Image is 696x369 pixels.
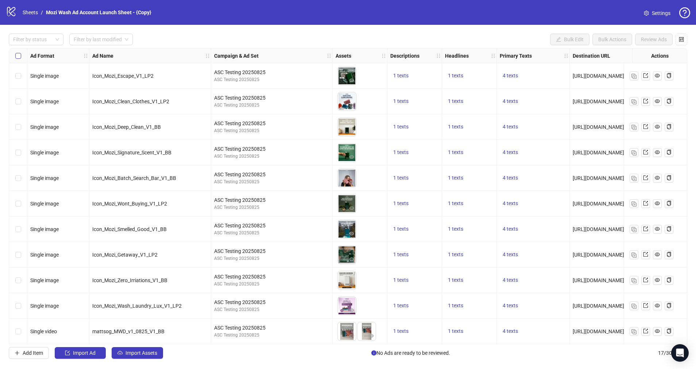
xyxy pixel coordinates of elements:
span: eye [349,282,354,287]
div: Select all rows [9,49,27,63]
span: 4 texts [503,98,518,104]
div: Select row 5 [9,165,27,191]
strong: Descriptions [390,52,419,60]
div: Resize Campaign & Ad Set column [330,49,332,63]
span: holder [83,53,88,58]
img: Duplicate [631,329,637,334]
div: ASC Testing 20250825 [214,153,329,160]
div: Resize Headlines column [495,49,496,63]
span: holder [386,53,391,58]
div: Select row 9 [9,268,27,293]
a: Mozi Wash Ad Account Launch Sheet - {Copy} [45,8,153,16]
span: No Ads are ready to be reviewed. [371,349,450,357]
div: ASC Testing 20250825 [214,102,329,109]
button: Preview [347,306,356,315]
img: Asset 1 [338,322,356,341]
img: Duplicate [631,125,637,130]
button: Duplicate [630,72,638,80]
button: Duplicate [630,199,638,208]
span: copy [666,175,672,180]
div: Resize Ad Format column [87,49,89,63]
button: Preview [347,281,356,289]
button: 1 texts [390,225,411,234]
span: 1 texts [448,175,463,181]
span: holder [441,53,446,58]
span: 4 texts [503,328,518,334]
span: 4 texts [503,175,518,181]
span: 1 texts [393,175,409,181]
span: eye [655,201,660,206]
span: eye [655,73,660,78]
button: 1 texts [445,276,466,285]
div: ASC Testing 20250825 [214,273,329,281]
span: copy [666,252,672,257]
button: 1 texts [445,148,466,157]
div: ASC Testing 20250825 [214,94,329,102]
span: 1 texts [448,124,463,130]
span: Add Item [23,350,43,356]
strong: Actions [651,52,669,60]
span: [URL][DOMAIN_NAME] [573,124,624,130]
span: Single image [30,303,59,309]
div: ASC Testing 20250825 [214,119,329,127]
span: 4 texts [503,251,518,257]
img: Duplicate [631,74,637,79]
span: export [643,150,648,155]
span: 1 texts [448,226,463,232]
button: 1 texts [390,301,411,310]
span: [URL][DOMAIN_NAME] [573,175,624,181]
strong: Primary Texts [500,52,532,60]
span: Icon_Mozi_Clean_Clothes_V1_LP2 [92,99,169,104]
div: ASC Testing 20250825 [214,76,329,83]
button: Duplicate [630,276,638,285]
span: 4 texts [503,124,518,130]
span: control [679,37,684,42]
img: Asset 1 [338,118,356,136]
button: 4 texts [500,327,521,336]
img: Asset 1 [338,271,356,289]
button: Review Ads [635,34,673,45]
img: Asset 1 [338,169,356,187]
button: Duplicate [630,148,638,157]
img: Asset 1 [338,143,356,162]
button: Duplicate [630,174,638,182]
img: Asset 2 [357,322,376,341]
span: 1 texts [448,303,463,308]
span: Single image [30,150,59,155]
strong: Assets [336,52,351,60]
span: eye [655,99,660,104]
button: Bulk Edit [550,34,589,45]
span: eye [349,129,354,134]
button: 4 texts [500,97,521,106]
span: Single image [30,201,59,207]
span: Single image [30,99,59,104]
button: Preview [347,332,356,341]
span: 1 texts [448,73,463,78]
span: export [643,303,648,308]
button: Import Assets [112,347,163,359]
span: copy [666,99,672,104]
button: Duplicate [630,97,638,106]
button: Add Item [9,347,49,359]
div: Select row 3 [9,114,27,140]
div: ASC Testing 20250825 [214,298,329,306]
span: 4 texts [503,73,518,78]
span: copy [666,226,672,231]
span: Single image [30,175,59,181]
button: 1 texts [390,250,411,259]
span: [URL][DOMAIN_NAME] [573,303,624,309]
strong: Headlines [445,52,469,60]
span: copy [666,150,672,155]
span: [URL][DOMAIN_NAME] [573,277,624,283]
span: holder [569,53,574,58]
button: Import Ad [55,347,106,359]
button: 1 texts [390,276,411,285]
span: mattsog_MWD_v1_0825_V1_BB [92,328,165,334]
span: copy [666,201,672,206]
span: export [643,226,648,231]
div: ASC Testing 20250825 [214,222,329,230]
span: 1 texts [393,98,409,104]
button: 4 texts [500,301,521,310]
span: copy [666,277,672,282]
button: 4 texts [500,174,521,182]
